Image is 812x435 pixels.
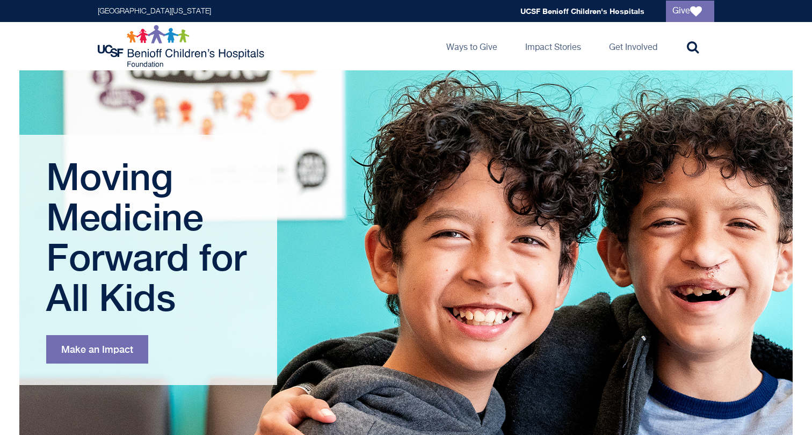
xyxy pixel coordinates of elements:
a: Make an Impact [46,335,148,364]
a: UCSF Benioff Children's Hospitals [520,6,644,16]
img: Logo for UCSF Benioff Children's Hospitals Foundation [98,25,267,68]
a: Give [666,1,714,22]
a: Ways to Give [438,22,506,70]
a: [GEOGRAPHIC_DATA][US_STATE] [98,8,211,15]
a: Get Involved [600,22,666,70]
h1: Moving Medicine Forward for All Kids [46,156,253,317]
a: Impact Stories [517,22,590,70]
